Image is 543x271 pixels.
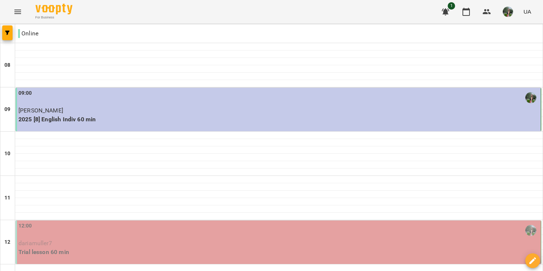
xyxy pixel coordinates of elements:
[4,61,10,69] h6: 08
[18,222,32,230] label: 12:00
[4,238,10,246] h6: 12
[9,3,27,21] button: Menu
[503,7,513,17] img: c0e52ca214e23f1dcb7d1c5ba6b1c1a3.jpeg
[35,4,72,14] img: Voopty Logo
[448,2,455,10] span: 1
[525,92,536,103] img: Білокур Катерина (а)
[18,89,32,97] label: 09:00
[4,194,10,202] h6: 11
[18,240,52,247] span: dariamuller7
[4,150,10,158] h6: 10
[18,248,539,257] p: Trial lesson 60 min
[4,105,10,114] h6: 09
[523,8,531,15] span: UA
[18,107,63,114] span: [PERSON_NAME]
[18,29,38,38] p: Online
[520,5,534,18] button: UA
[35,15,72,20] span: For Business
[525,225,536,236] img: Білокур Катерина (а)
[18,115,539,124] p: 2025 [8] English Indiv 60 min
